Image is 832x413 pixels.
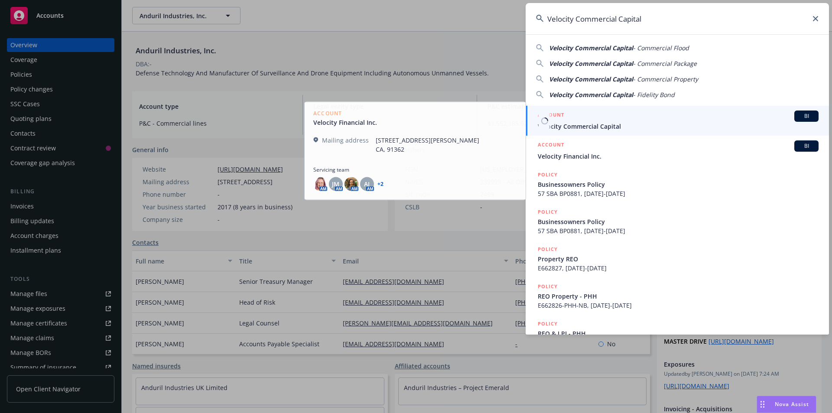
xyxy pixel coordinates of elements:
[538,254,819,263] span: Property REO
[633,44,689,52] span: - Commercial Flood
[538,245,558,254] h5: POLICY
[538,189,819,198] span: 57 SBA BP0881, [DATE]-[DATE]
[549,75,633,83] span: Velocity Commercial Capital
[538,180,819,189] span: Businessowners Policy
[538,140,564,151] h5: ACCOUNT
[549,59,633,68] span: Velocity Commercial Capital
[775,400,809,408] span: Nova Assist
[526,315,829,352] a: POLICYREO & LPI - PHH
[798,142,815,150] span: BI
[549,91,633,99] span: Velocity Commercial Capital
[538,152,819,161] span: Velocity Financial Inc.
[526,166,829,203] a: POLICYBusinessowners Policy57 SBA BP0881, [DATE]-[DATE]
[538,282,558,291] h5: POLICY
[526,106,829,136] a: ACCOUNTBIVelocity Commercial Capital
[538,111,564,121] h5: ACCOUNT
[538,319,558,328] h5: POLICY
[633,59,697,68] span: - Commercial Package
[798,112,815,120] span: BI
[633,75,698,83] span: - Commercial Property
[538,170,558,179] h5: POLICY
[549,44,633,52] span: Velocity Commercial Capital
[538,301,819,310] span: E662826-PHH-NB, [DATE]-[DATE]
[538,329,819,338] span: REO & LPI - PHH
[757,396,768,413] div: Drag to move
[526,277,829,315] a: POLICYREO Property - PHHE662826-PHH-NB, [DATE]-[DATE]
[538,122,819,131] span: Velocity Commercial Capital
[526,136,829,166] a: ACCOUNTBIVelocity Financial Inc.
[538,217,819,226] span: Businessowners Policy
[538,208,558,216] h5: POLICY
[538,263,819,273] span: E662827, [DATE]-[DATE]
[633,91,675,99] span: - Fidelity Bond
[526,203,829,240] a: POLICYBusinessowners Policy57 SBA BP0881, [DATE]-[DATE]
[538,226,819,235] span: 57 SBA BP0881, [DATE]-[DATE]
[526,240,829,277] a: POLICYProperty REOE662827, [DATE]-[DATE]
[538,292,819,301] span: REO Property - PHH
[757,396,816,413] button: Nova Assist
[526,3,829,34] input: Search...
